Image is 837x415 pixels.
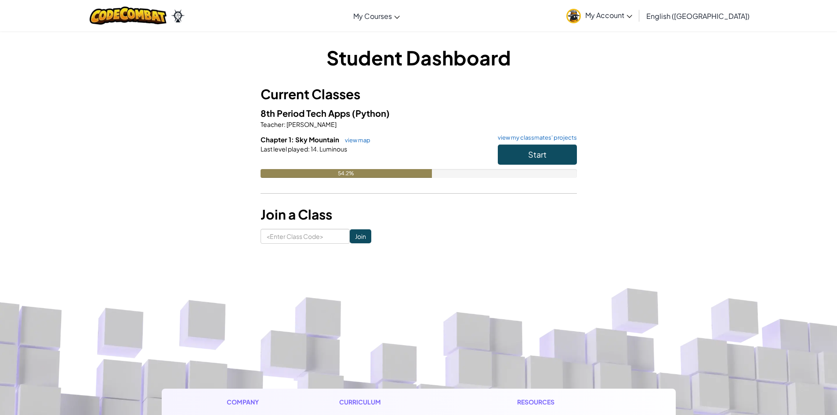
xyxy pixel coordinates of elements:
span: : [308,145,310,153]
input: Join [350,229,371,243]
a: English ([GEOGRAPHIC_DATA]) [642,4,754,28]
span: 8th Period Tech Apps [261,108,352,119]
div: 54.2% [261,169,432,178]
span: English ([GEOGRAPHIC_DATA]) [646,11,750,21]
img: Ozaria [171,9,185,22]
span: Start [528,149,547,159]
a: view my classmates' projects [493,135,577,141]
h1: Resources [517,397,611,407]
a: My Account [562,2,637,29]
span: : [284,120,286,128]
span: Last level played [261,145,308,153]
span: 14. [310,145,319,153]
span: [PERSON_NAME] [286,120,337,128]
a: view map [341,137,370,144]
span: My Courses [353,11,392,21]
img: CodeCombat logo [90,7,167,25]
a: My Courses [349,4,404,28]
h3: Join a Class [261,205,577,224]
button: Start [498,144,577,165]
input: <Enter Class Code> [261,229,350,244]
span: Luminous [319,145,347,153]
span: Chapter 1: Sky Mountain [261,135,341,144]
span: (Python) [352,108,390,119]
h1: Curriculum [339,397,446,407]
img: avatar [566,9,581,23]
span: My Account [585,11,632,20]
span: Teacher [261,120,284,128]
h3: Current Classes [261,84,577,104]
h1: Company [227,397,268,407]
h1: Student Dashboard [261,44,577,71]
